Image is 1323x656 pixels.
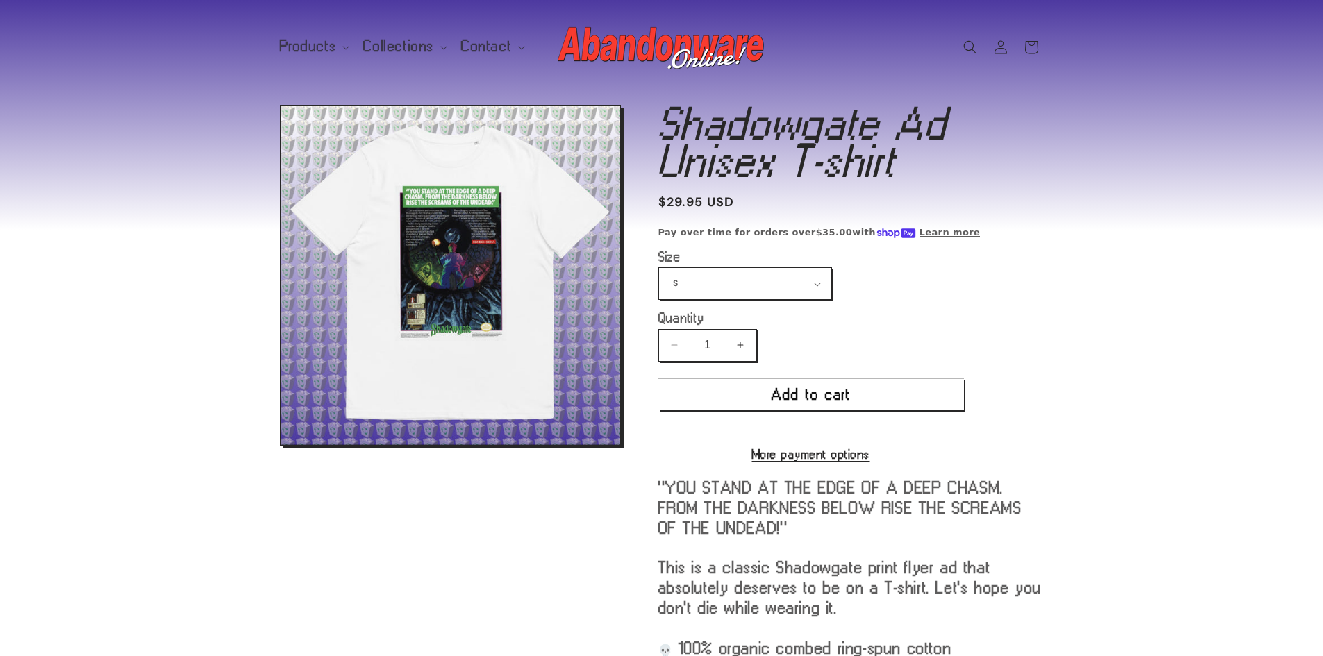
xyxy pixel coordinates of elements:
[552,14,771,80] a: Abandonware
[453,32,531,61] summary: Contact
[658,193,735,212] span: $29.95 USD
[658,250,964,264] label: Size
[363,40,434,53] span: Collections
[355,32,453,61] summary: Collections
[280,40,337,53] span: Products
[955,32,985,62] summary: Search
[558,19,766,75] img: Abandonware
[280,105,624,446] media-gallery: Gallery Viewer
[461,40,512,53] span: Contact
[658,105,1044,180] h1: Shadowgate Ad Unisex T-shirt
[658,448,964,460] a: More payment options
[658,379,964,410] button: Add to cart
[658,311,964,325] label: Quantity
[272,32,356,61] summary: Products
